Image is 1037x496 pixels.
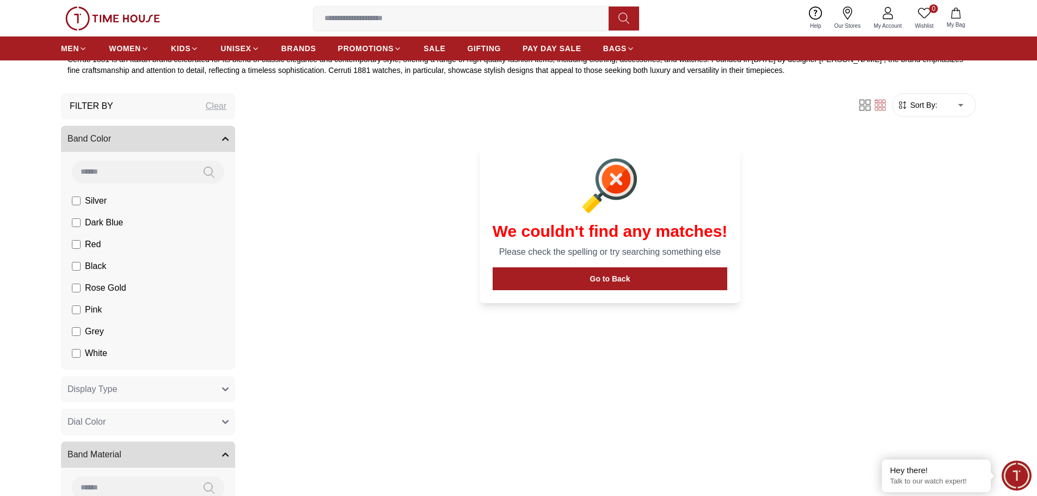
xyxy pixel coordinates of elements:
button: Display Type [61,376,235,402]
span: PROMOTIONS [338,43,394,54]
span: Band Color [68,132,111,145]
span: My Account [869,22,906,30]
span: Pink [85,303,102,316]
span: Sort By: [908,100,937,111]
p: Cerruti 1881 is an Italian brand celebrated for its blend of classic elegance and contemporary st... [68,54,969,76]
a: BAGS [603,39,635,58]
input: Grey [72,327,81,336]
a: UNISEX [220,39,259,58]
span: Grey [85,325,104,338]
span: PAY DAY SALE [523,43,581,54]
span: Band Material [68,448,121,461]
a: GIFTING [467,39,501,58]
button: Go to Back [493,267,728,290]
span: MEN [61,43,79,54]
span: BRANDS [281,43,316,54]
div: Hey there! [890,465,983,476]
div: Clear [206,100,226,113]
span: Display Type [68,383,117,396]
a: PROMOTIONS [338,39,402,58]
span: Two Tone [85,369,122,382]
h1: We couldn't find any matches! [493,222,728,241]
span: Red [85,238,101,251]
span: Silver [85,194,107,207]
span: Wishlist [911,22,938,30]
span: White [85,347,107,360]
button: Band Color [61,126,235,152]
div: Chat Widget [1002,461,1032,491]
a: KIDS [171,39,199,58]
a: PAY DAY SALE [523,39,581,58]
span: Help [806,22,826,30]
button: My Bag [940,5,972,31]
span: Our Stores [830,22,865,30]
input: Silver [72,197,81,205]
button: Sort By: [897,100,937,111]
a: BRANDS [281,39,316,58]
a: SALE [424,39,445,58]
p: Talk to our watch expert! [890,477,983,486]
span: 0 [929,4,938,13]
a: 0Wishlist [909,4,940,32]
button: Dial Color [61,409,235,435]
span: Black [85,260,106,273]
a: Help [803,4,828,32]
input: Black [72,262,81,271]
input: Pink [72,305,81,314]
input: Rose Gold [72,284,81,292]
a: Our Stores [828,4,867,32]
span: SALE [424,43,445,54]
span: UNISEX [220,43,251,54]
span: My Bag [942,21,969,29]
span: Dark Blue [85,216,123,229]
span: GIFTING [467,43,501,54]
a: WOMEN [109,39,149,58]
input: Dark Blue [72,218,81,227]
h3: Filter By [70,100,113,113]
a: MEN [61,39,87,58]
button: Band Material [61,442,235,468]
span: Rose Gold [85,281,126,295]
p: Please check the spelling or try searching something else [493,246,728,259]
span: Dial Color [68,415,106,428]
input: White [72,349,81,358]
input: Red [72,240,81,249]
span: BAGS [603,43,627,54]
span: WOMEN [109,43,141,54]
img: ... [65,7,160,30]
span: KIDS [171,43,191,54]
